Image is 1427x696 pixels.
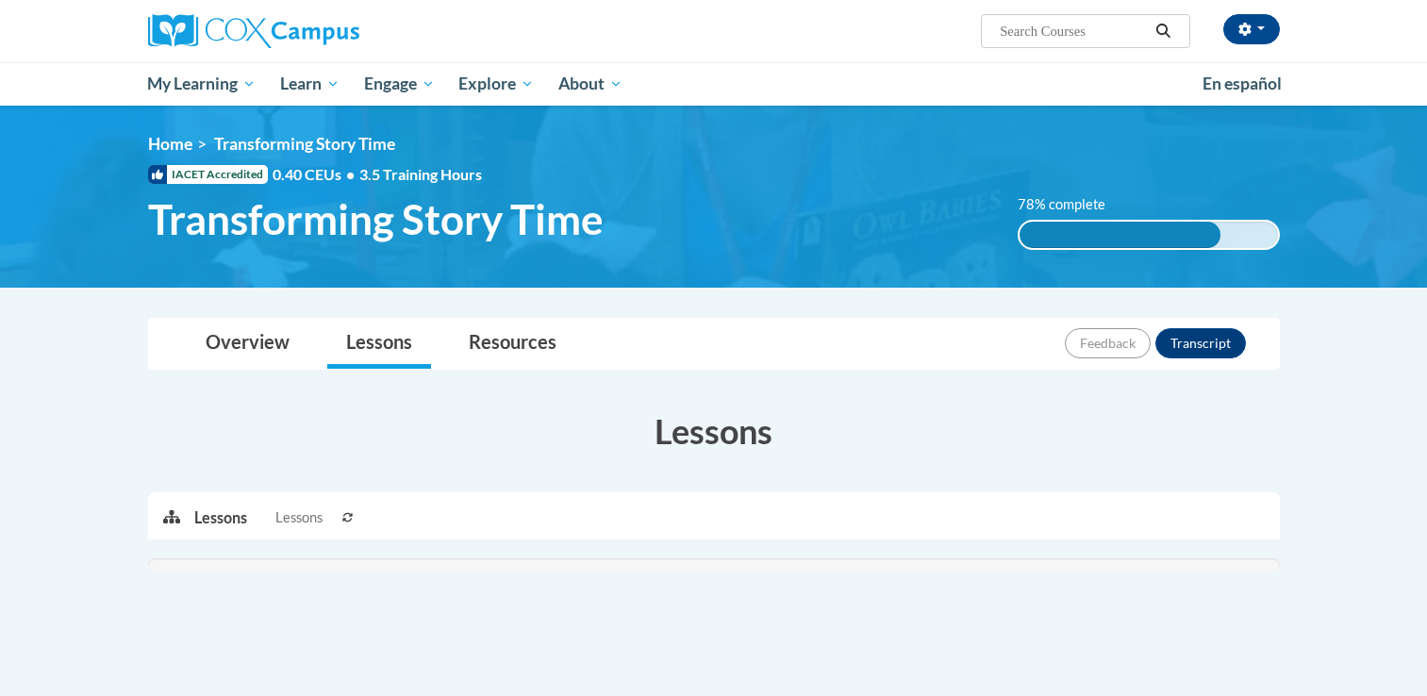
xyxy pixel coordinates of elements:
p: Lessons [194,507,247,528]
div: Main menu [120,62,1308,106]
span: About [558,73,622,95]
span: IACET Accredited [148,165,268,184]
span: Transforming Story Time [148,194,604,244]
a: About [546,62,635,106]
span: My Learning [147,73,256,95]
a: En español [1190,64,1294,104]
label: 78% complete [1018,194,1126,215]
span: Learn [280,73,340,95]
input: Search Courses [998,20,1149,42]
a: Home [148,134,192,154]
span: 3.5 Training Hours [359,165,482,183]
span: 0.40 CEUs [273,164,359,185]
a: Learn [268,62,352,106]
div: 78% complete [1020,222,1220,248]
a: Overview [187,319,308,369]
h3: Lessons [148,407,1280,455]
span: Explore [458,73,534,95]
img: Cox Campus [148,14,359,48]
span: Engage [364,73,435,95]
button: Feedback [1065,328,1151,358]
span: Lessons [275,507,323,528]
a: My Learning [136,62,269,106]
button: Account Settings [1223,14,1280,44]
a: Explore [446,62,546,106]
span: Transforming Story Time [214,134,395,154]
span: En español [1203,74,1282,93]
button: Search [1149,20,1177,42]
a: Lessons [327,319,431,369]
a: Engage [352,62,447,106]
button: Transcript [1155,328,1246,358]
span: • [346,165,355,183]
a: Cox Campus [148,14,506,48]
a: Resources [450,319,575,369]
